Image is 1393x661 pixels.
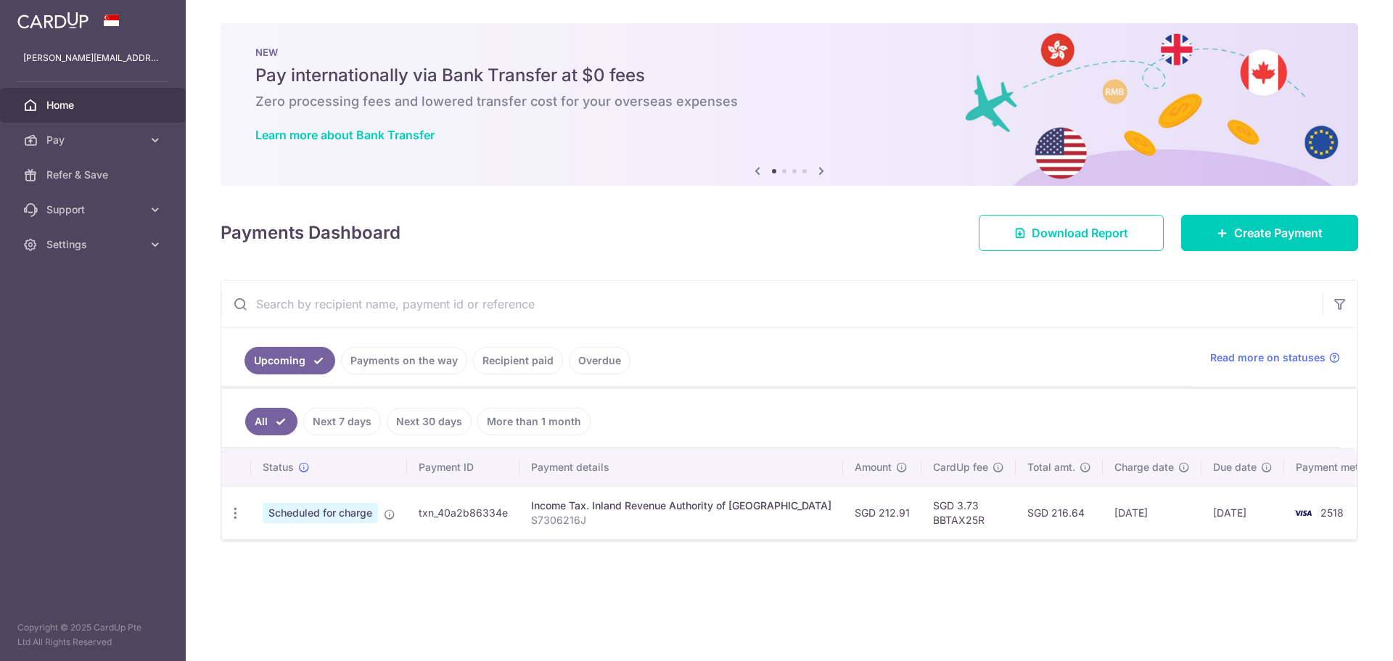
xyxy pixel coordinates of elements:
[473,347,563,374] a: Recipient paid
[46,202,142,217] span: Support
[17,12,89,29] img: CardUp
[1289,504,1318,522] img: Bank Card
[1210,350,1340,365] a: Read more on statuses
[477,408,591,435] a: More than 1 month
[531,498,831,513] div: Income Tax. Inland Revenue Authority of [GEOGRAPHIC_DATA]
[23,51,163,65] p: [PERSON_NAME][EMAIL_ADDRESS][DOMAIN_NAME]
[519,448,843,486] th: Payment details
[921,486,1016,539] td: SGD 3.73 BBTAX25R
[1320,506,1344,519] span: 2518
[1027,460,1075,475] span: Total amt.
[1032,224,1128,242] span: Download Report
[1181,215,1358,251] a: Create Payment
[1114,460,1174,475] span: Charge date
[263,503,378,523] span: Scheduled for charge
[255,128,435,142] a: Learn more about Bank Transfer
[387,408,472,435] a: Next 30 days
[255,93,1323,110] h6: Zero processing fees and lowered transfer cost for your overseas expenses
[1201,486,1284,539] td: [DATE]
[221,220,400,246] h4: Payments Dashboard
[46,168,142,182] span: Refer & Save
[263,460,294,475] span: Status
[46,133,142,147] span: Pay
[245,408,297,435] a: All
[933,460,988,475] span: CardUp fee
[1210,350,1326,365] span: Read more on statuses
[979,215,1164,251] a: Download Report
[1016,486,1103,539] td: SGD 216.64
[1103,486,1201,539] td: [DATE]
[245,347,335,374] a: Upcoming
[407,486,519,539] td: txn_40a2b86334e
[843,486,921,539] td: SGD 212.91
[46,237,142,252] span: Settings
[341,347,467,374] a: Payments on the way
[303,408,381,435] a: Next 7 days
[221,23,1358,186] img: Bank transfer banner
[46,98,142,112] span: Home
[531,513,831,527] p: S7306216J
[255,64,1323,87] h5: Pay internationally via Bank Transfer at $0 fees
[221,281,1323,327] input: Search by recipient name, payment id or reference
[1234,224,1323,242] span: Create Payment
[855,460,892,475] span: Amount
[569,347,630,374] a: Overdue
[255,46,1323,58] p: NEW
[1213,460,1257,475] span: Due date
[407,448,519,486] th: Payment ID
